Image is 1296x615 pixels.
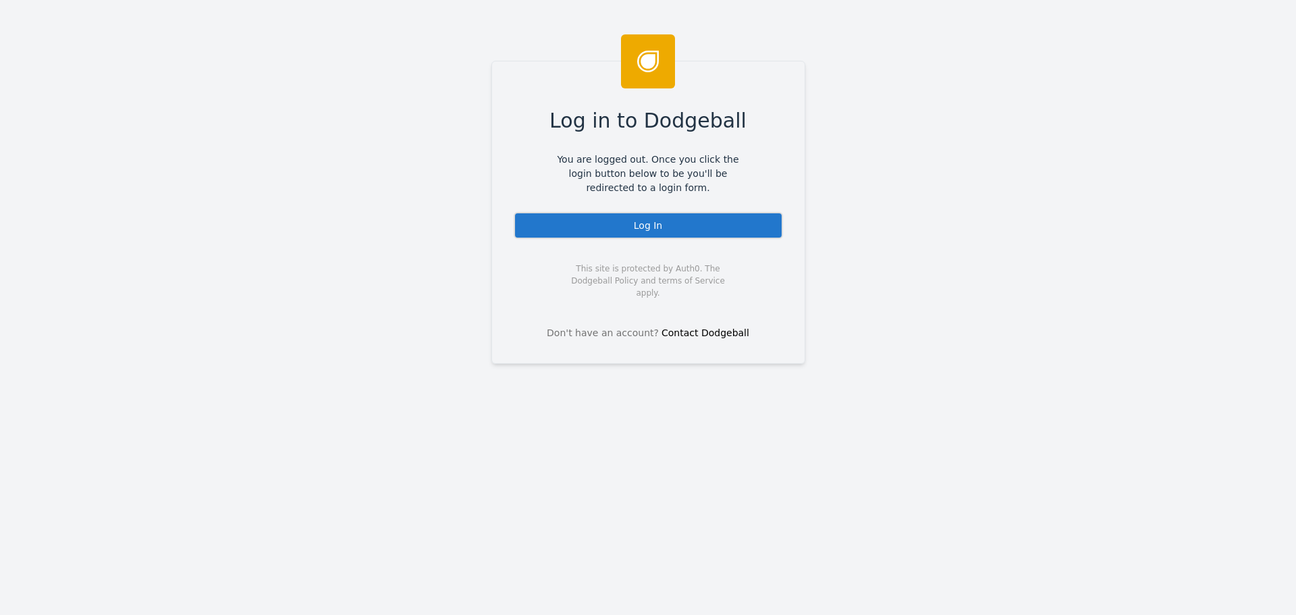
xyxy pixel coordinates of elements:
span: You are logged out. Once you click the login button below to be you'll be redirected to a login f... [547,153,749,195]
span: Log in to Dodgeball [549,105,747,136]
span: This site is protected by Auth0. The Dodgeball Policy and terms of Service apply. [560,263,737,299]
a: Contact Dodgeball [661,327,749,338]
span: Don't have an account? [547,326,659,340]
div: Log In [514,212,783,239]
